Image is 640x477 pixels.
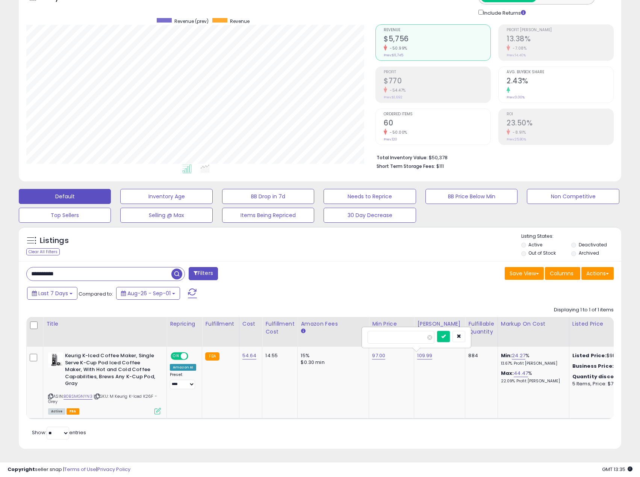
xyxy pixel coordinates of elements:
[507,77,613,87] h2: 2.43%
[501,370,563,384] div: %
[473,8,535,17] div: Include Returns
[127,290,171,297] span: Aug-26 - Sep-01
[579,250,599,256] label: Archived
[528,242,542,248] label: Active
[301,352,363,359] div: 15%
[384,28,490,32] span: Revenue
[507,70,613,74] span: Avg. Buybox Share
[417,320,462,328] div: [PERSON_NAME]
[301,359,363,366] div: $0.30 min
[572,373,635,380] div: :
[521,233,621,240] p: Listing States:
[301,320,366,328] div: Amazon Fees
[507,137,526,142] small: Prev: 25.80%
[230,18,250,24] span: Revenue
[572,352,607,359] b: Listed Price:
[79,290,113,297] span: Compared to:
[507,35,613,45] h2: 13.38%
[572,373,626,380] b: Quantity discounts
[505,267,544,280] button: Save View
[527,189,619,204] button: Non Competitive
[97,466,130,473] a: Privacy Policy
[510,45,527,51] small: -7.08%
[170,364,196,371] div: Amazon AI
[48,352,161,414] div: ASIN:
[550,270,573,277] span: Columns
[8,466,130,473] div: seller snap | |
[32,429,86,436] span: Show: entries
[222,189,314,204] button: BB Drop in 7d
[387,45,407,51] small: -50.99%
[384,53,403,57] small: Prev: $11,745
[572,352,635,359] div: $98.65
[387,130,407,135] small: -50.00%
[48,393,157,405] span: | SKU: M Keurig K-Iced K26F - Grey
[64,466,96,473] a: Terms of Use
[19,208,111,223] button: Top Sellers
[528,250,556,256] label: Out of Stock
[265,320,294,336] div: Fulfillment Cost
[40,235,69,246] h5: Listings
[501,352,563,366] div: %
[26,248,60,255] div: Clear All Filters
[27,287,77,300] button: Last 7 Days
[384,95,402,100] small: Prev: $1,692
[417,352,432,359] a: 109.99
[372,320,411,328] div: Min Price
[507,112,613,116] span: ROI
[324,189,416,204] button: Needs to Reprice
[120,189,212,204] button: Inventory Age
[572,362,614,370] b: Business Price:
[498,317,569,347] th: The percentage added to the cost of goods (COGS) that forms the calculator for Min & Max prices.
[572,320,637,328] div: Listed Price
[514,370,528,377] a: 44.47
[579,242,607,248] label: Deactivated
[501,370,514,377] b: Max:
[8,466,35,473] strong: Copyright
[189,267,218,280] button: Filters
[387,88,406,93] small: -54.47%
[507,119,613,129] h2: 23.50%
[581,267,614,280] button: Actions
[265,352,292,359] div: 14.55
[507,53,526,57] small: Prev: 14.40%
[572,380,635,387] div: 5 Items, Price: $79.38
[19,189,111,204] button: Default
[384,70,490,74] span: Profit
[507,95,525,100] small: Prev: 0.00%
[545,267,580,280] button: Columns
[436,163,444,170] span: $111
[501,320,566,328] div: Markup on Cost
[510,130,526,135] small: -8.91%
[572,363,635,370] div: $93
[384,119,490,129] h2: 60
[222,208,314,223] button: Items Being Repriced
[242,352,257,359] a: 54.64
[372,352,385,359] a: 97.00
[554,306,614,314] div: Displaying 1 to 1 of 1 items
[468,352,492,359] div: 884
[170,372,196,389] div: Preset:
[205,320,236,328] div: Fulfillment
[602,466,632,473] span: 2025-09-9 13:35 GMT
[324,208,416,223] button: 30 Day Decrease
[425,189,517,204] button: BB Price Below Min
[384,35,490,45] h2: $5,756
[468,320,494,336] div: Fulfillable Quantity
[171,353,181,359] span: ON
[205,352,219,361] small: FBA
[170,320,199,328] div: Repricing
[377,152,608,162] li: $50,378
[384,112,490,116] span: Ordered Items
[512,352,525,359] a: 24.27
[377,163,435,169] b: Short Term Storage Fees:
[377,154,428,161] b: Total Inventory Value:
[301,328,305,335] small: Amazon Fees.
[501,379,563,384] p: 22.09% Profit [PERSON_NAME]
[384,137,397,142] small: Prev: 120
[38,290,68,297] span: Last 7 Days
[67,408,79,415] span: FBA
[48,352,63,367] img: 31rjSxrANOL._SL40_.jpg
[120,208,212,223] button: Selling @ Max
[507,28,613,32] span: Profit [PERSON_NAME]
